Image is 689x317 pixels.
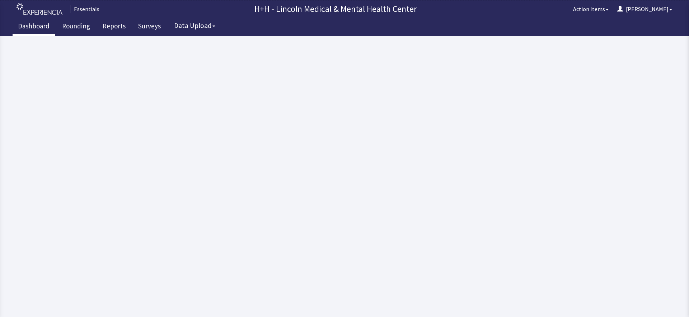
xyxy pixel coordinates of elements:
div: Essentials [70,5,99,13]
p: H+H - Lincoln Medical & Mental Health Center [102,3,569,15]
img: experiencia_logo.png [17,3,62,15]
button: Data Upload [170,19,220,32]
a: Rounding [57,18,95,36]
a: Surveys [133,18,166,36]
button: [PERSON_NAME] [613,2,676,16]
a: Reports [97,18,131,36]
a: Dashboard [13,18,55,36]
button: Action Items [569,2,613,16]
